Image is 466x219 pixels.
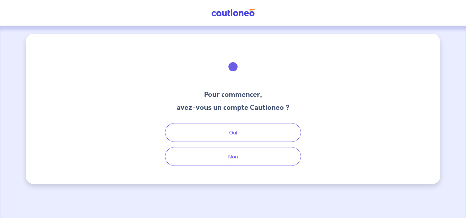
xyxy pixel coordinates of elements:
button: Oui [165,123,301,142]
img: illu_welcome.svg [216,49,250,84]
img: Cautioneo [209,9,257,17]
button: Non [165,147,301,166]
h3: avez-vous un compte Cautioneo ? [177,102,290,113]
h3: Pour commencer, [177,89,290,100]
